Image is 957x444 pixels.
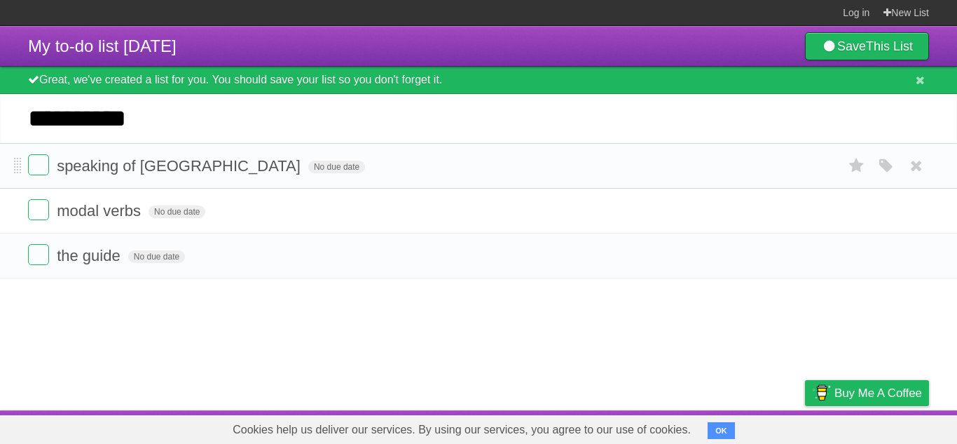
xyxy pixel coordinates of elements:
a: Suggest a feature [841,414,929,440]
a: Terms [739,414,770,440]
span: speaking of [GEOGRAPHIC_DATA] [57,157,304,175]
a: Buy me a coffee [805,380,929,406]
a: SaveThis List [805,32,929,60]
span: the guide [57,247,124,264]
span: No due date [308,161,365,173]
a: Privacy [787,414,823,440]
span: Cookies help us deliver our services. By using our services, you agree to our use of cookies. [219,416,705,444]
span: No due date [128,250,185,263]
label: Done [28,199,49,220]
label: Done [28,244,49,265]
span: modal verbs [57,202,144,220]
span: Buy me a coffee [834,381,922,405]
button: OK [708,422,735,439]
label: Done [28,154,49,175]
a: Developers [665,414,722,440]
b: This List [866,39,913,53]
img: Buy me a coffee [812,381,831,405]
label: Star task [844,154,870,177]
span: My to-do list [DATE] [28,36,177,55]
a: About [619,414,648,440]
span: No due date [149,206,205,218]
